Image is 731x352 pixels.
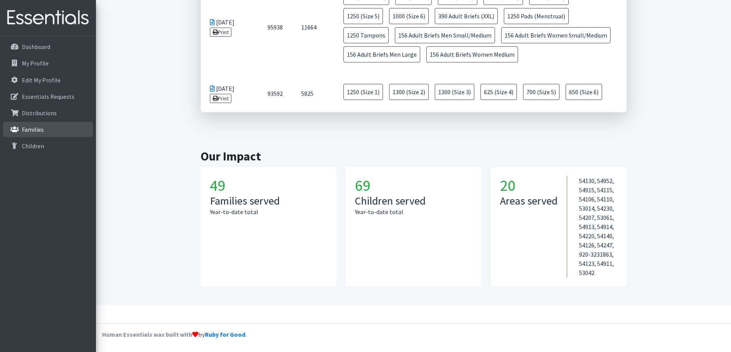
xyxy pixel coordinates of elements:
[500,176,567,195] h1: 20
[102,331,247,338] strong: Human Essentials was built with by .
[210,94,232,103] a: Print
[22,109,57,117] p: Distributions
[201,149,627,164] h2: Our Impact
[435,8,498,24] span: 390 Adult Briefs (XXL)
[343,46,420,62] span: 156 Adult Briefs Men Large
[210,207,327,216] p: Year-to-date total
[22,76,61,84] p: Edit My Profile
[355,207,472,216] p: Year-to-date total
[435,84,474,100] span: 1300 (Size 3)
[3,72,93,88] a: Edit My Profile
[501,27,611,43] span: 156 Adult Briefs Women Small/Medium
[389,84,429,100] span: 1300 (Size 2)
[22,43,50,51] p: Dashboard
[355,176,472,195] h1: 69
[3,105,93,121] a: Distributions
[210,28,232,37] a: Print
[3,122,93,137] a: Families
[22,142,44,150] p: Children
[210,195,327,208] h3: Families served
[395,27,495,43] span: 156 Adult Briefs Men Small/Medium
[3,39,93,54] a: Dashboard
[480,84,517,100] span: 625 (Size 4)
[3,89,93,104] a: Essentials Requests
[500,195,558,208] h3: Areas served
[3,138,93,154] a: Children
[22,126,44,133] p: Families
[343,8,383,24] span: 1250 (Size 5)
[566,84,602,100] span: 650 (Size 6)
[426,46,518,62] span: 156 Adult Briefs Women Medium
[205,331,245,338] a: Ruby for Good
[292,75,331,112] td: 5825
[343,84,383,100] span: 1250 (Size 1)
[22,93,74,100] p: Essentials Requests
[389,8,429,24] span: 1000 (Size 6)
[576,176,617,277] div: 54130, 54952, 54915, 54115, 54106, 54110, 53014, 54230, 54207, 53061, 54913, 54914, 54220, 54140,...
[523,84,559,100] span: 700 (Size 5)
[504,8,569,24] span: 1250 Pads (Menstrual)
[3,5,93,31] img: HumanEssentials
[258,75,292,112] td: 93592
[355,195,472,208] h3: Children served
[3,56,93,71] a: My Profile
[343,27,389,43] span: 1250 Tampons
[210,176,327,195] h1: 49
[201,75,258,112] td: [DATE]
[22,59,49,67] p: My Profile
